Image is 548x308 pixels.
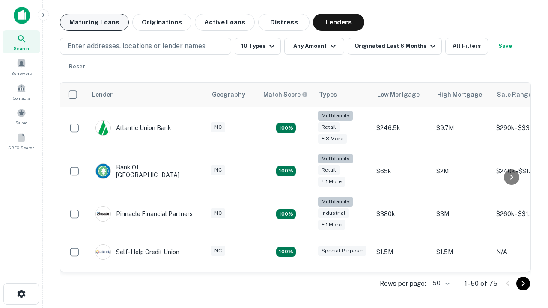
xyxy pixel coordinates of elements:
button: Distress [258,14,310,31]
div: Geography [212,89,245,100]
img: picture [96,207,110,221]
div: Matching Properties: 10, hasApolloMatch: undefined [276,123,296,133]
a: Borrowers [3,55,40,78]
div: Matching Properties: 13, hasApolloMatch: undefined [276,209,296,219]
div: + 1 more [318,177,345,187]
div: High Mortgage [437,89,482,100]
th: Geography [207,83,258,107]
div: Multifamily [318,197,353,207]
td: $1.5M [372,236,432,268]
th: Capitalize uses an advanced AI algorithm to match your search with the best lender. The match sco... [258,83,314,107]
div: NC [211,208,225,218]
td: $1.5M [432,236,492,268]
div: Capitalize uses an advanced AI algorithm to match your search with the best lender. The match sco... [263,90,308,99]
div: Self-help Credit Union [95,244,179,260]
div: + 1 more [318,220,345,230]
iframe: Chat Widget [505,240,548,281]
p: 1–50 of 75 [465,278,497,289]
td: $380k [372,192,432,236]
div: 50 [429,277,451,290]
div: NC [211,246,225,256]
div: Retail [318,122,340,132]
td: $65k [372,150,432,193]
img: picture [96,245,110,259]
button: Maturing Loans [60,14,129,31]
button: Go to next page [516,277,530,290]
td: $2M [432,150,492,193]
div: Retail [318,165,340,175]
button: Active Loans [195,14,255,31]
div: Low Mortgage [377,89,420,100]
span: Borrowers [11,70,32,77]
div: Multifamily [318,154,353,164]
img: picture [96,121,110,135]
td: $3M [432,192,492,236]
span: Contacts [13,95,30,101]
div: Pinnacle Financial Partners [95,206,193,222]
div: Matching Properties: 11, hasApolloMatch: undefined [276,247,296,257]
div: Bank Of [GEOGRAPHIC_DATA] [95,163,198,179]
a: Search [3,30,40,53]
button: Enter addresses, locations or lender names [60,38,231,55]
a: Saved [3,105,40,128]
img: capitalize-icon.png [14,7,30,24]
button: Save your search to get updates of matches that match your search criteria. [491,38,519,55]
th: Lender [87,83,207,107]
div: Special Purpose [318,246,366,256]
div: + 3 more [318,134,347,144]
button: All Filters [445,38,488,55]
div: Matching Properties: 17, hasApolloMatch: undefined [276,166,296,176]
img: picture [96,164,110,178]
span: Saved [15,119,28,126]
button: Reset [63,58,91,75]
a: SREO Search [3,130,40,153]
th: Types [314,83,372,107]
div: Lender [92,89,113,100]
div: Industrial [318,208,349,218]
div: NC [211,165,225,175]
p: Rows per page: [380,278,426,289]
a: Contacts [3,80,40,103]
div: NC [211,122,225,132]
th: Low Mortgage [372,83,432,107]
h6: Match Score [263,90,306,99]
button: Originated Last 6 Months [348,38,442,55]
span: SREO Search [8,144,35,151]
div: Multifamily [318,111,353,121]
button: Lenders [313,14,364,31]
td: $9.7M [432,107,492,150]
th: High Mortgage [432,83,492,107]
button: Any Amount [284,38,344,55]
div: Sale Range [497,89,532,100]
p: Enter addresses, locations or lender names [67,41,205,51]
button: 10 Types [235,38,281,55]
div: Atlantic Union Bank [95,120,171,136]
button: Originations [132,14,191,31]
td: $246.5k [372,107,432,150]
div: Types [319,89,337,100]
div: Originated Last 6 Months [354,41,438,51]
span: Search [14,45,29,52]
